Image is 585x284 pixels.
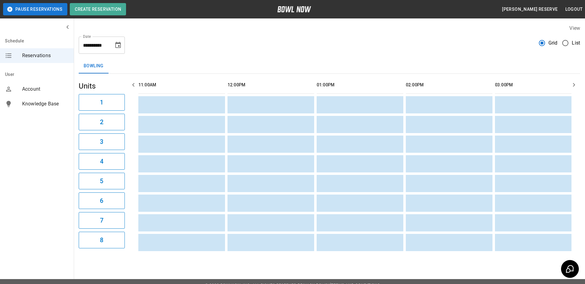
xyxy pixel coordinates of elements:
h6: 7 [100,215,103,225]
button: 5 [79,173,125,189]
h6: 6 [100,196,103,206]
button: Choose date, selected date is Aug 30, 2025 [112,39,124,51]
button: Create Reservation [70,3,126,15]
button: Pause Reservations [3,3,67,15]
h6: 4 [100,156,103,166]
button: 2 [79,114,125,130]
span: Account [22,85,69,93]
button: 7 [79,212,125,229]
th: 01:00PM [317,76,403,94]
h6: 2 [100,117,103,127]
button: 6 [79,192,125,209]
button: [PERSON_NAME] reserve [500,4,560,15]
h6: 5 [100,176,103,186]
button: 4 [79,153,125,170]
div: inventory tabs [79,59,580,73]
th: 12:00PM [227,76,314,94]
span: Grid [548,39,558,47]
img: logo [277,6,311,12]
h6: 8 [100,235,103,245]
h5: Units [79,81,125,91]
span: List [572,39,580,47]
button: 3 [79,133,125,150]
button: 8 [79,232,125,248]
h6: 3 [100,137,103,147]
button: Bowling [79,59,109,73]
button: Logout [563,4,585,15]
span: Reservations [22,52,69,59]
span: Knowledge Base [22,100,69,108]
h6: 1 [100,97,103,107]
button: 1 [79,94,125,111]
th: 11:00AM [138,76,225,94]
th: 02:00PM [406,76,492,94]
label: View [569,25,580,31]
